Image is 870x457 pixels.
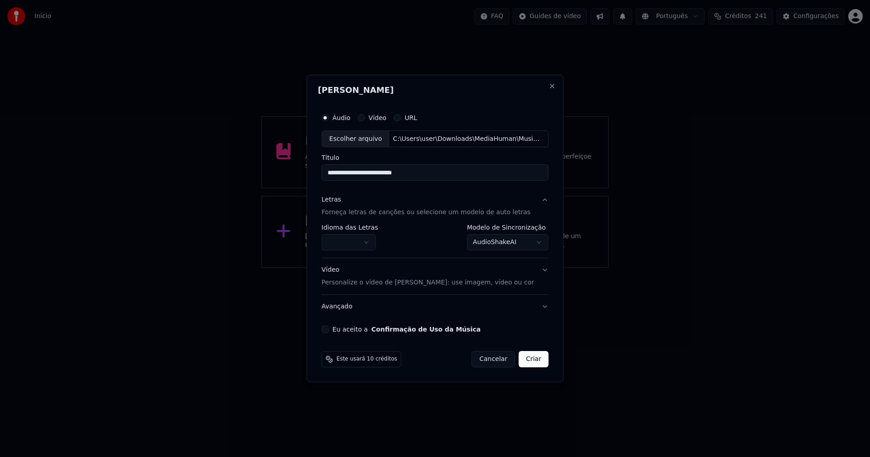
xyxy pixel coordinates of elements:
[389,135,543,144] div: C:\Users\user\Downloads\MediaHuman\Music\[PERSON_NAME] - Destravadinha.mp3
[322,225,378,231] label: Idioma das Letras
[322,208,531,217] p: Forneça letras de canções ou selecione um modelo de auto letras
[322,278,534,287] p: Personalize o vídeo de [PERSON_NAME]: use imagem, vídeo ou cor
[322,155,549,161] label: Título
[322,225,549,258] div: LetrasForneça letras de canções ou selecione um modelo de auto letras
[472,351,515,367] button: Cancelar
[519,351,549,367] button: Criar
[337,356,397,363] span: Este usará 10 créditos
[467,225,548,231] label: Modelo de Sincronização
[318,86,552,94] h2: [PERSON_NAME]
[322,196,341,205] div: Letras
[368,115,387,121] label: Vídeo
[333,115,351,121] label: Áudio
[322,188,549,225] button: LetrasForneça letras de canções ou selecione um modelo de auto letras
[322,259,549,295] button: VídeoPersonalize o vídeo de [PERSON_NAME]: use imagem, vídeo ou cor
[333,326,481,332] label: Eu aceito a
[322,131,390,147] div: Escolher arquivo
[322,266,534,288] div: Vídeo
[372,326,481,332] button: Eu aceito a
[322,295,549,318] button: Avançado
[405,115,417,121] label: URL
